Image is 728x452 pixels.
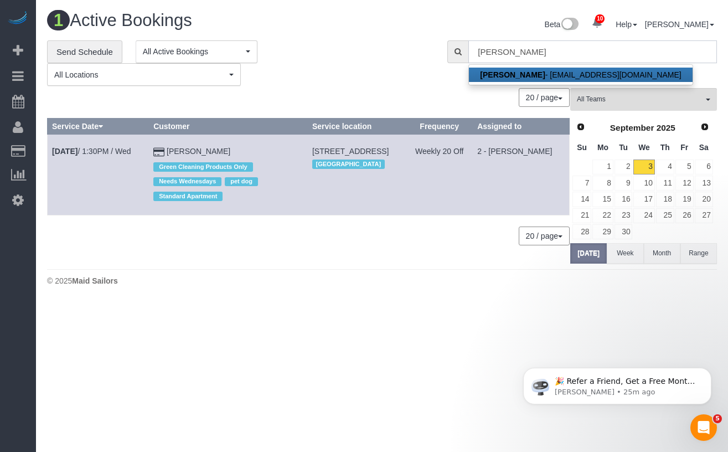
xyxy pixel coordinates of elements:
button: Month [644,243,680,264]
a: [PERSON_NAME] [645,20,714,29]
span: Standard Apartment [153,192,223,201]
span: 2025 [657,123,675,132]
a: 2 [615,160,633,174]
button: Week [607,243,643,264]
span: September [610,123,654,132]
img: Automaid Logo [7,11,29,27]
a: Prev [573,120,588,135]
a: 30 [615,224,633,239]
ol: All Teams [570,88,717,105]
th: Service Date [48,119,149,135]
a: 5 [675,160,694,174]
a: 12 [675,176,694,191]
a: 15 [592,192,613,207]
span: Tuesday [619,143,628,152]
span: Friday [680,143,688,152]
a: Next [697,120,712,135]
span: 5 [713,414,722,423]
a: 13 [695,176,713,191]
a: [PERSON_NAME]- [EMAIL_ADDRESS][DOMAIN_NAME] [469,68,692,82]
a: Beta [545,20,579,29]
a: 20 [695,192,713,207]
a: 22 [592,208,613,223]
a: 10 [633,176,654,191]
span: Monday [597,143,608,152]
i: Credit Card Payment [153,148,164,156]
a: 9 [615,176,633,191]
th: Customer [149,119,308,135]
b: [DATE] [52,147,78,156]
span: Saturday [699,143,709,152]
button: All Locations [47,63,241,86]
h1: Active Bookings [47,11,374,30]
a: Send Schedule [47,40,122,64]
a: 7 [572,176,591,191]
nav: Pagination navigation [519,88,570,107]
a: 24 [633,208,654,223]
a: 19 [675,192,694,207]
a: 17 [633,192,654,207]
a: 8 [592,176,613,191]
a: 3 [633,160,654,174]
td: Frequency [406,135,473,215]
strong: Maid Sailors [72,276,117,285]
a: 4 [656,160,674,174]
button: 20 / page [519,88,570,107]
button: 20 / page [519,227,570,245]
a: 28 [572,224,591,239]
a: 10 [586,11,608,35]
span: 1 [47,10,70,30]
a: 29 [592,224,613,239]
span: Sunday [577,143,587,152]
span: [GEOGRAPHIC_DATA] [312,160,385,168]
a: 1 [592,160,613,174]
button: All Teams [570,88,717,111]
span: Thursday [660,143,670,152]
button: [DATE] [570,243,607,264]
strong: [PERSON_NAME] [480,70,545,79]
span: Needs Wednesdays [153,177,221,186]
a: [DATE]/ 1:30PM / Wed [52,147,131,156]
td: Customer [149,135,308,215]
iframe: Intercom notifications message [507,345,728,422]
td: Service location [307,135,406,215]
div: © 2025 [47,275,717,286]
span: 10 [595,14,605,23]
span: All Active Bookings [143,46,243,57]
a: 16 [615,192,633,207]
a: Help [616,20,637,29]
span: All Locations [54,69,226,80]
a: 26 [675,208,694,223]
span: Next [700,122,709,131]
a: 14 [572,192,591,207]
span: [STREET_ADDRESS] [312,147,389,156]
button: All Active Bookings [136,40,257,63]
a: 25 [656,208,674,223]
span: Prev [576,122,585,131]
a: [PERSON_NAME] [167,147,230,156]
img: New interface [560,18,579,32]
td: Assigned to [473,135,570,215]
a: 18 [656,192,674,207]
td: Schedule date [48,135,149,215]
span: pet dog [225,177,258,186]
span: Wednesday [638,143,650,152]
a: 27 [695,208,713,223]
a: 11 [656,176,674,191]
span: Green Cleaning Products Only [153,162,253,171]
a: 6 [695,160,713,174]
th: Assigned to [473,119,570,135]
a: 23 [615,208,633,223]
button: Range [680,243,717,264]
input: Enter the first 3 letters of the name to search [468,40,717,63]
th: Service location [307,119,406,135]
nav: Pagination navigation [519,227,570,245]
iframe: Intercom live chat [690,414,717,441]
th: Frequency [406,119,473,135]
